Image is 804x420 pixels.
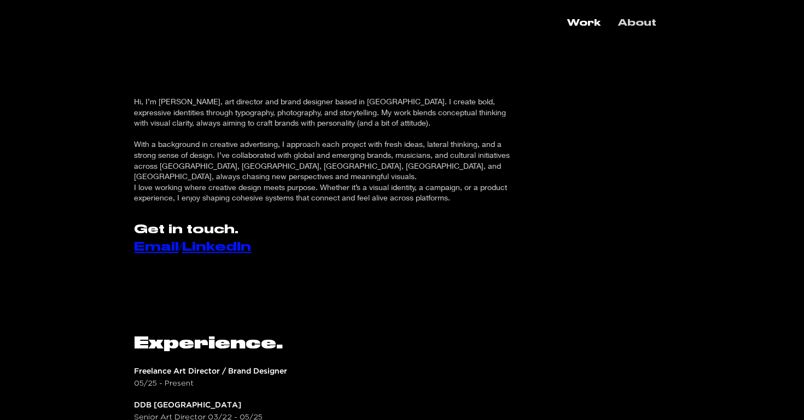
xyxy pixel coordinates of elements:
[134,378,194,387] span: 05/25 - Present
[134,336,283,351] span: Experience.
[182,241,251,253] a: LinkedIn
[558,14,665,33] nav: Site
[134,96,520,128] p: Hi, I’m [PERSON_NAME], art director and brand designer based in [GEOGRAPHIC_DATA]. I create bold,...
[562,14,606,33] p: Work
[558,14,609,33] a: Work
[134,402,241,409] span: DDB [GEOGRAPHIC_DATA]
[134,139,520,181] p: With a background in creative advertising, I approach each project with fresh ideas, lateral thin...
[134,241,179,253] a: Email
[134,223,238,235] span: Get in touch.
[613,14,662,33] p: About
[134,241,251,253] span: /
[609,14,665,33] a: About
[134,182,520,203] p: I love working where creative design meets purpose. Whether it’s a visual identity, a campaign, o...
[134,368,287,375] span: Freelance Art Director / Brand Designer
